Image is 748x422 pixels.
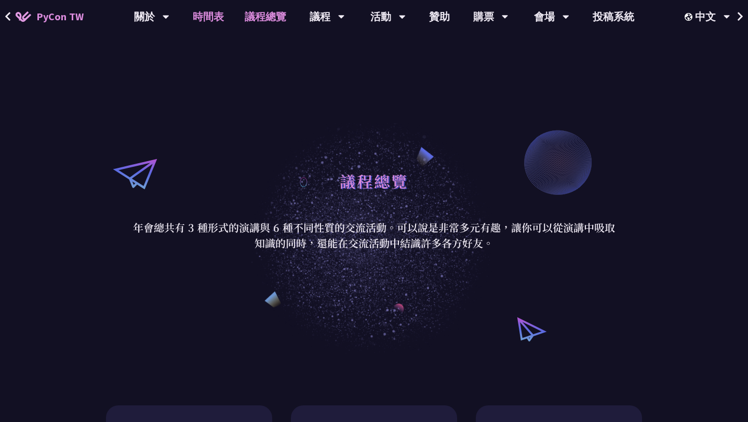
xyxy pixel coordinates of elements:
[340,165,408,196] h1: 議程總覽
[16,11,31,22] img: Home icon of PyCon TW 2025
[36,9,84,24] span: PyCon TW
[5,4,94,30] a: PyCon TW
[685,13,695,21] img: Locale Icon
[132,220,616,251] p: 年會總共有 3 種形式的演講與 6 種不同性質的交流活動。可以說是非常多元有趣，讓你可以從演講中吸取知識的同時，還能在交流活動中結識許多各方好友。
